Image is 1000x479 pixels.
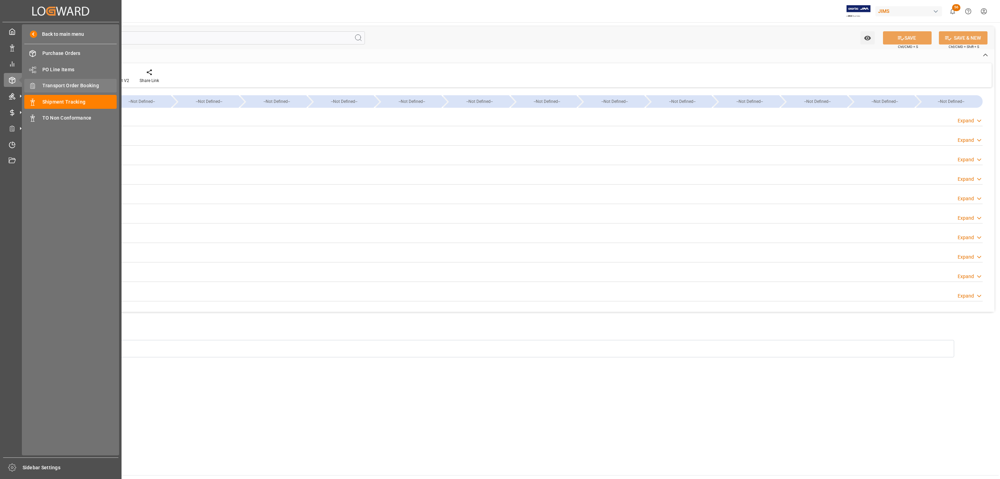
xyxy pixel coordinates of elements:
[949,44,979,49] span: Ctrl/CMD + Shift + S
[958,292,974,300] div: Expand
[788,95,847,108] div: --Not Defined--
[382,95,441,108] div: --Not Defined--
[112,95,171,108] div: --Not Defined--
[958,253,974,261] div: Expand
[247,95,306,108] div: --Not Defined--
[24,111,117,125] a: TO Non Conformance
[105,95,171,108] div: --Not Defined--
[960,3,976,19] button: Help Center
[958,214,974,222] div: Expand
[42,98,117,106] span: Shipment Tracking
[945,3,960,19] button: show 56 new notifications
[24,47,117,60] a: Purchase Orders
[646,95,712,108] div: --Not Defined--
[443,95,509,108] div: --Not Defined--
[4,57,118,71] a: My Reports
[37,31,84,38] span: Back to main menu
[180,95,239,108] div: --Not Defined--
[518,95,577,108] div: --Not Defined--
[173,95,239,108] div: --Not Defined--
[856,95,915,108] div: --Not Defined--
[375,95,441,108] div: --Not Defined--
[847,5,870,17] img: Exertis%20JAM%20-%20Email%20Logo.jpg_1722504956.jpg
[24,95,117,108] a: Shipment Tracking
[958,195,974,202] div: Expand
[24,63,117,76] a: PO Line Items
[308,95,374,108] div: --Not Defined--
[875,5,945,18] button: JIMS
[958,117,974,124] div: Expand
[923,95,979,108] div: --Not Defined--
[653,95,712,108] div: --Not Defined--
[849,95,915,108] div: --Not Defined--
[958,156,974,163] div: Expand
[883,31,932,44] button: SAVE
[578,95,644,108] div: --Not Defined--
[4,154,118,168] a: Document Management
[781,95,847,108] div: --Not Defined--
[875,6,942,16] div: JIMS
[4,41,118,54] a: Data Management
[42,66,117,73] span: PO Line Items
[240,95,306,108] div: --Not Defined--
[898,44,918,49] span: Ctrl/CMD + S
[952,4,960,11] span: 56
[32,31,365,44] input: Search Fields
[24,79,117,92] a: Transport Order Booking
[939,31,987,44] button: SAVE & NEW
[23,464,119,471] span: Sidebar Settings
[42,114,117,122] span: TO Non Conformance
[42,50,117,57] span: Purchase Orders
[4,138,118,151] a: Timeslot Management V2
[958,176,974,183] div: Expand
[42,82,117,89] span: Transport Order Booking
[958,234,974,241] div: Expand
[916,95,983,108] div: --Not Defined--
[958,273,974,280] div: Expand
[713,95,779,108] div: --Not Defined--
[4,25,118,38] a: My Cockpit
[140,78,159,84] div: Share Link
[450,95,509,108] div: --Not Defined--
[720,95,779,108] div: --Not Defined--
[315,95,374,108] div: --Not Defined--
[860,31,875,44] button: open menu
[511,95,577,108] div: --Not Defined--
[958,137,974,144] div: Expand
[585,95,644,108] div: --Not Defined--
